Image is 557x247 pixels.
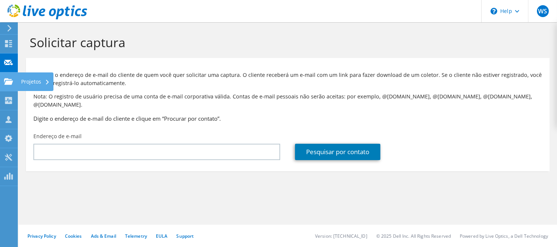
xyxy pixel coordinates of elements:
a: Support [176,233,194,239]
a: EULA [156,233,167,239]
li: Version: [TECHNICAL_ID] [315,233,367,239]
label: Endereço de e-mail [33,133,82,140]
a: Ads & Email [91,233,116,239]
svg: \n [491,8,497,14]
a: Pesquisar por contato [295,144,380,160]
span: WS [537,5,549,17]
a: Telemetry [125,233,147,239]
a: Cookies [65,233,82,239]
p: Nota: O registro de usuário precisa de uma conta de e-mail corporativa válida. Contas de e-mail p... [33,92,542,109]
li: Powered by Live Optics, a Dell Technology [460,233,548,239]
h3: Digite o endereço de e-mail do cliente e clique em “Procurar por contato”. [33,114,542,123]
li: © 2025 Dell Inc. All Rights Reserved [376,233,451,239]
a: Privacy Policy [27,233,56,239]
p: Forneça o endereço de e-mail do cliente de quem você quer solicitar uma captura. O cliente recebe... [33,71,542,87]
div: Projetos [17,72,53,91]
h1: Solicitar captura [30,35,542,50]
